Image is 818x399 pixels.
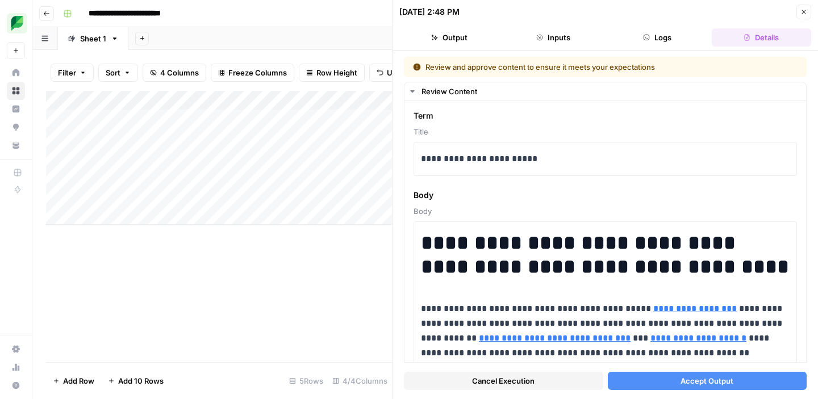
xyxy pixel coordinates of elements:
[7,64,25,82] a: Home
[328,372,392,390] div: 4/4 Columns
[414,110,797,121] span: Term
[7,358,25,376] a: Usage
[7,376,25,394] button: Help + Support
[712,28,811,47] button: Details
[414,205,797,217] span: Body
[413,61,727,73] div: Review and approve content to ensure it meets your expectations
[399,6,460,18] div: [DATE] 2:48 PM
[58,27,128,50] a: Sheet 1
[118,375,164,387] span: Add 10 Rows
[608,372,807,390] button: Accept Output
[369,64,414,82] button: Undo
[51,64,94,82] button: Filter
[681,375,733,387] span: Accept Output
[316,67,357,78] span: Row Height
[160,67,199,78] span: 4 Columns
[404,372,603,390] button: Cancel Execution
[503,28,603,47] button: Inputs
[421,86,799,97] div: Review Content
[80,33,106,44] div: Sheet 1
[228,67,287,78] span: Freeze Columns
[414,190,797,201] span: Body
[46,372,101,390] button: Add Row
[106,67,120,78] span: Sort
[285,372,328,390] div: 5 Rows
[299,64,365,82] button: Row Height
[608,28,707,47] button: Logs
[143,64,206,82] button: 4 Columns
[7,82,25,100] a: Browse
[211,64,294,82] button: Freeze Columns
[472,375,535,387] span: Cancel Execution
[7,9,25,37] button: Workspace: SproutSocial
[7,13,27,33] img: SproutSocial Logo
[404,82,806,100] button: Review Content
[63,375,94,387] span: Add Row
[399,28,499,47] button: Output
[58,67,76,78] span: Filter
[101,372,170,390] button: Add 10 Rows
[7,100,25,118] a: Insights
[414,126,797,137] span: Title
[7,136,25,154] a: Your Data
[7,118,25,136] a: Opportunities
[7,340,25,358] a: Settings
[98,64,138,82] button: Sort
